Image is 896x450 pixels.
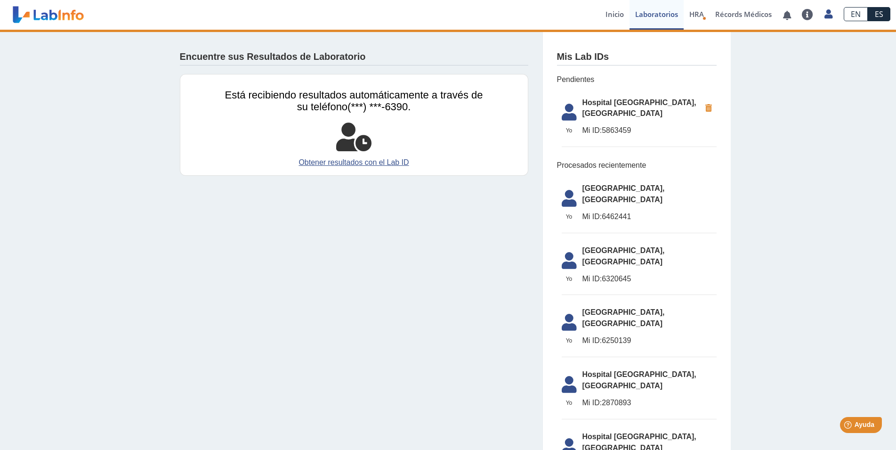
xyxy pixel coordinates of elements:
h4: Mis Lab IDs [557,51,609,63]
span: Yo [556,399,582,407]
span: [GEOGRAPHIC_DATA], [GEOGRAPHIC_DATA] [582,183,717,205]
span: Pendientes [557,74,717,85]
span: Mi ID: [582,126,602,134]
span: 6250139 [582,335,717,346]
span: HRA [689,9,704,19]
a: EN [844,7,868,21]
span: [GEOGRAPHIC_DATA], [GEOGRAPHIC_DATA] [582,245,717,268]
span: Mi ID: [582,275,602,283]
span: Está recibiendo resultados automáticamente a través de su teléfono [225,89,483,113]
span: Yo [556,213,582,221]
span: Yo [556,126,582,135]
span: 6462441 [582,211,717,222]
span: Procesados recientemente [557,160,717,171]
span: Hospital [GEOGRAPHIC_DATA], [GEOGRAPHIC_DATA] [582,369,717,392]
span: 6320645 [582,273,717,285]
span: Yo [556,336,582,345]
span: 5863459 [582,125,701,136]
span: [GEOGRAPHIC_DATA], [GEOGRAPHIC_DATA] [582,307,717,329]
span: Yo [556,275,582,283]
h4: Encuentre sus Resultados de Laboratorio [180,51,366,63]
a: ES [868,7,890,21]
span: Mi ID: [582,213,602,221]
a: Obtener resultados con el Lab ID [225,157,483,168]
iframe: Help widget launcher [812,413,886,440]
span: Mi ID: [582,336,602,344]
span: Hospital [GEOGRAPHIC_DATA], [GEOGRAPHIC_DATA] [582,97,701,120]
span: 2870893 [582,397,717,409]
span: Mi ID: [582,399,602,407]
